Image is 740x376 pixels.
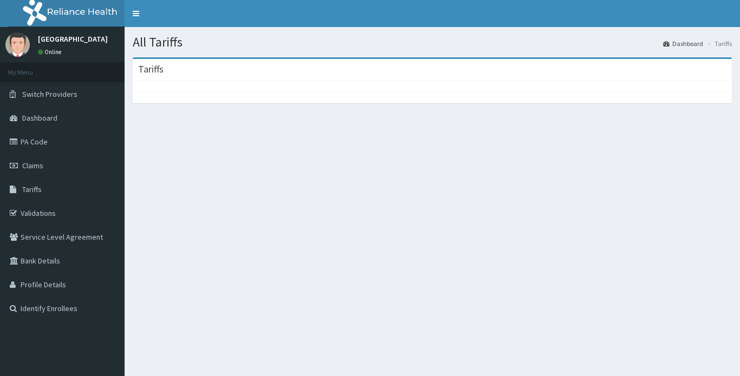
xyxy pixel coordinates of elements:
li: Tariffs [704,39,732,48]
a: Online [38,48,64,56]
a: Dashboard [663,39,703,48]
img: User Image [5,32,30,57]
span: Switch Providers [22,89,77,99]
h1: All Tariffs [133,35,732,49]
p: [GEOGRAPHIC_DATA] [38,35,108,43]
h3: Tariffs [138,64,164,74]
span: Claims [22,161,43,170]
span: Dashboard [22,113,57,123]
span: Tariffs [22,184,42,194]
